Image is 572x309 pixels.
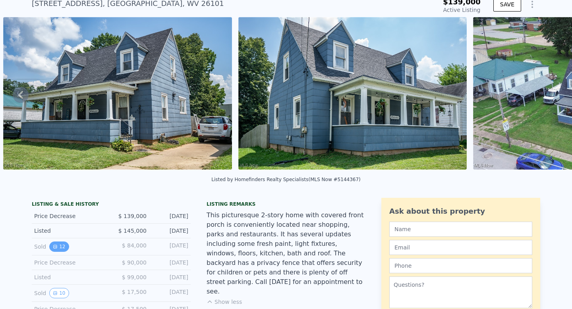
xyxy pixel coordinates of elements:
[207,201,365,207] div: Listing remarks
[389,206,532,217] div: Ask about this property
[207,211,365,296] div: This picturesque 2-story home with covered front porch is conveniently located near shopping, par...
[49,288,69,298] button: View historical data
[153,288,188,298] div: [DATE]
[153,212,188,220] div: [DATE]
[389,258,532,273] input: Phone
[153,227,188,235] div: [DATE]
[153,273,188,281] div: [DATE]
[34,212,105,220] div: Price Decrease
[389,222,532,237] input: Name
[207,298,242,306] button: Show less
[34,288,105,298] div: Sold
[34,259,105,267] div: Price Decrease
[122,259,147,266] span: $ 90,000
[211,177,360,182] div: Listed by Homefinders Realty Specialists (MLS Now #5144367)
[118,213,147,219] span: $ 139,000
[122,274,147,280] span: $ 99,000
[389,240,532,255] input: Email
[122,242,147,249] span: $ 84,000
[34,273,105,281] div: Listed
[3,17,232,170] img: Sale: 167306542 Parcel: 100383205
[34,241,105,252] div: Sold
[122,289,147,295] span: $ 17,500
[32,201,191,209] div: LISTING & SALE HISTORY
[34,227,105,235] div: Listed
[153,259,188,267] div: [DATE]
[443,7,481,13] span: Active Listing
[49,241,69,252] button: View historical data
[153,241,188,252] div: [DATE]
[238,17,467,170] img: Sale: 167306542 Parcel: 100383205
[118,228,147,234] span: $ 145,000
